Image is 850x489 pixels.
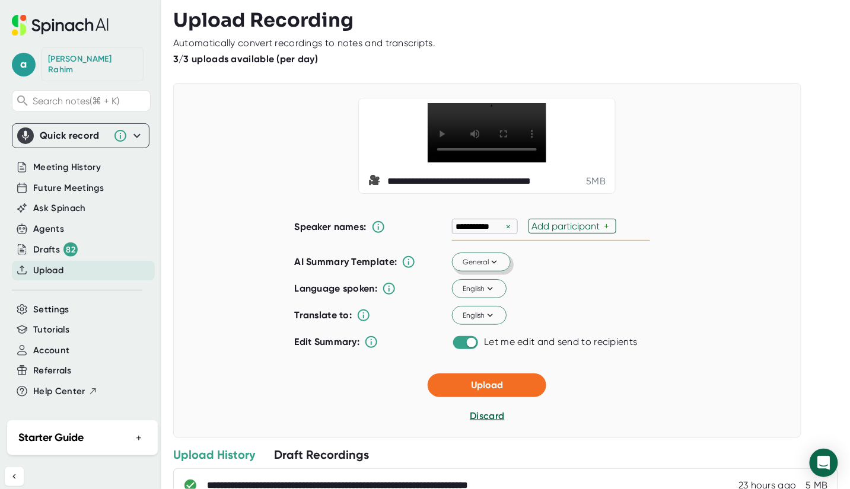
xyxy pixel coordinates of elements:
[428,373,546,397] button: Upload
[452,306,507,325] button: English
[484,336,637,348] div: Let me edit and send to recipients
[810,449,838,477] div: Open Intercom Messenger
[40,130,107,142] div: Quick record
[33,161,101,174] button: Meeting History
[131,429,147,446] button: +
[463,257,500,267] span: General
[33,344,69,357] button: Account
[33,242,78,257] button: Drafts 82
[587,175,606,187] div: 5 MB
[463,283,496,294] span: English
[33,202,86,215] button: Ask Spinach
[173,447,255,462] div: Upload History
[294,336,359,347] b: Edit Summary:
[294,256,397,268] b: AI Summary Template:
[33,222,64,236] button: Agents
[368,174,383,188] span: video
[504,221,514,232] div: ×
[173,9,838,31] h3: Upload Recording
[294,309,352,321] b: Translate to:
[173,37,435,49] div: Automatically convert recordings to notes and transcripts.
[33,303,69,317] button: Settings
[604,220,613,232] div: +
[463,310,496,321] span: English
[294,283,377,294] b: Language spoken:
[33,264,63,277] button: Upload
[33,364,71,378] button: Referrals
[452,253,511,272] button: General
[33,181,104,195] button: Future Meetings
[33,385,85,398] span: Help Center
[63,242,78,257] div: 82
[33,242,78,257] div: Drafts
[5,467,24,486] button: Collapse sidebar
[33,385,98,398] button: Help Center
[33,95,147,107] span: Search notes (⌘ + K)
[471,379,503,391] span: Upload
[452,280,507,299] button: English
[532,220,604,232] div: Add participant
[274,447,369,462] div: Draft Recordings
[12,53,36,76] span: a
[33,323,69,337] button: Tutorials
[17,124,144,148] div: Quick record
[48,54,137,75] div: Abdul Rahim
[294,221,366,232] b: Speaker names:
[18,430,84,446] h2: Starter Guide
[470,409,504,423] button: Discard
[173,53,318,65] b: 3/3 uploads available (per day)
[470,410,504,421] span: Discard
